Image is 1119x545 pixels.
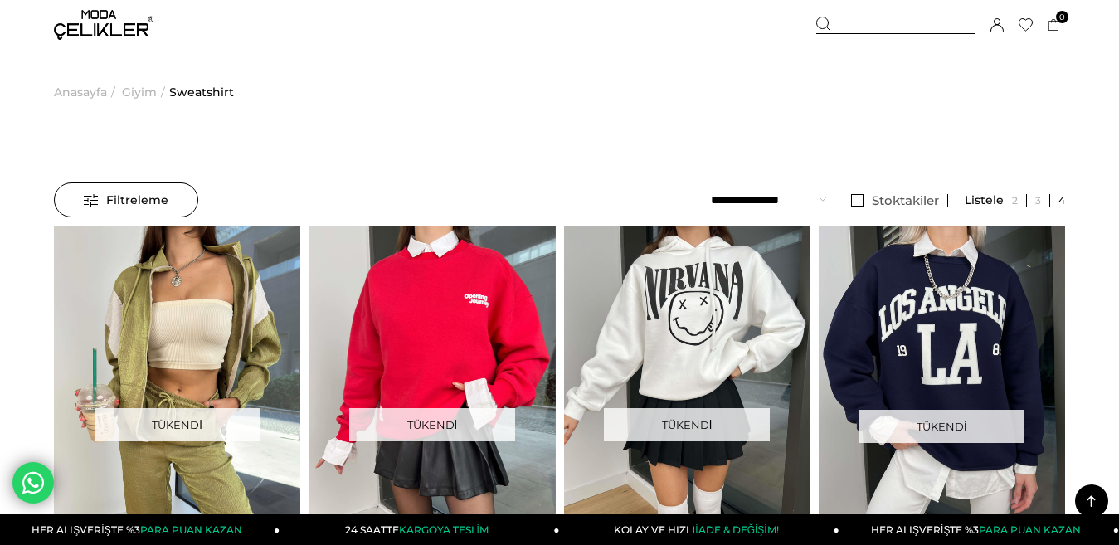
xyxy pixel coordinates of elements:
[843,194,948,207] a: Stoktakiler
[54,50,119,134] li: >
[399,523,489,536] span: KARGOYA TESLİM
[122,50,169,134] li: >
[54,50,107,134] a: Anasayfa
[1056,11,1068,23] span: 0
[872,192,939,208] span: Stoktakiler
[122,50,157,134] a: Giyim
[140,523,242,536] span: PARA PUAN KAZAN
[280,514,559,545] a: 24 SAATTEKARGOYA TESLİM
[84,183,168,217] span: Filtreleme
[169,50,234,134] a: Sweatshirt
[560,514,839,545] a: KOLAY VE HIZLIİADE & DEĞİŞİM!
[839,514,1119,545] a: HER ALIŞVERİŞTE %3PARA PUAN KAZAN
[1048,19,1060,32] a: 0
[54,10,153,40] img: logo
[695,523,778,536] span: İADE & DEĞİŞİM!
[979,523,1081,536] span: PARA PUAN KAZAN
